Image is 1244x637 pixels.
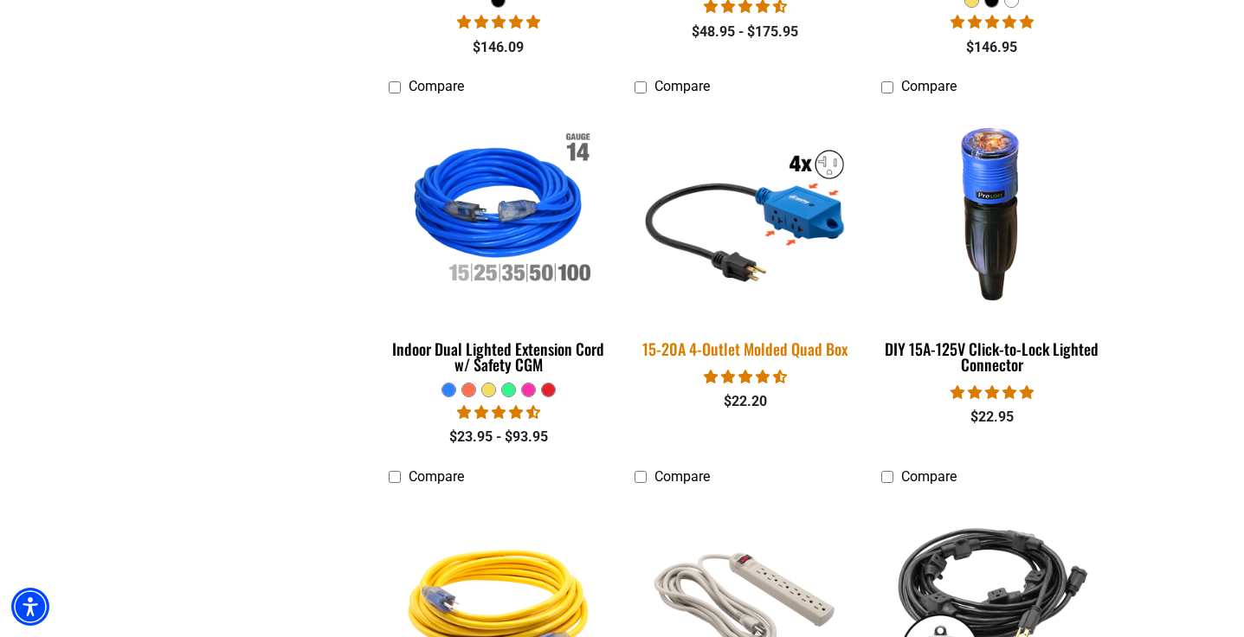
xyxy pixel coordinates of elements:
a: DIY 15A-125V Click-to-Lock Lighted Connector DIY 15A-125V Click-to-Lock Lighted Connector [881,104,1102,383]
div: $22.20 [635,391,855,412]
div: 15-20A 4-Outlet Molded Quad Box [635,341,855,357]
div: $48.95 - $175.95 [635,22,855,42]
span: Compare [901,468,957,485]
img: 15-20A 4-Outlet Molded Quad Box [624,101,867,323]
div: $23.95 - $93.95 [389,427,609,447]
span: Compare [409,78,464,94]
div: $146.09 [389,37,609,58]
div: Indoor Dual Lighted Extension Cord w/ Safety CGM [389,341,609,372]
a: Indoor Dual Lighted Extension Cord w/ Safety CGM Indoor Dual Lighted Extension Cord w/ Safety CGM [389,104,609,383]
span: Compare [901,78,957,94]
a: 15-20A 4-Outlet Molded Quad Box 15-20A 4-Outlet Molded Quad Box [635,104,855,367]
span: 4.84 stars [951,384,1034,401]
img: Indoor Dual Lighted Extension Cord w/ Safety CGM [390,113,608,312]
span: 4.80 stars [951,14,1034,30]
img: DIY 15A-125V Click-to-Lock Lighted Connector [883,113,1101,312]
div: DIY 15A-125V Click-to-Lock Lighted Connector [881,341,1102,372]
span: 5.00 stars [457,14,540,30]
span: Compare [654,78,710,94]
div: $146.95 [881,37,1102,58]
span: 4.47 stars [704,369,787,385]
div: $22.95 [881,407,1102,428]
span: Compare [409,468,464,485]
div: Accessibility Menu [11,588,49,626]
span: Compare [654,468,710,485]
span: 4.40 stars [457,404,540,421]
